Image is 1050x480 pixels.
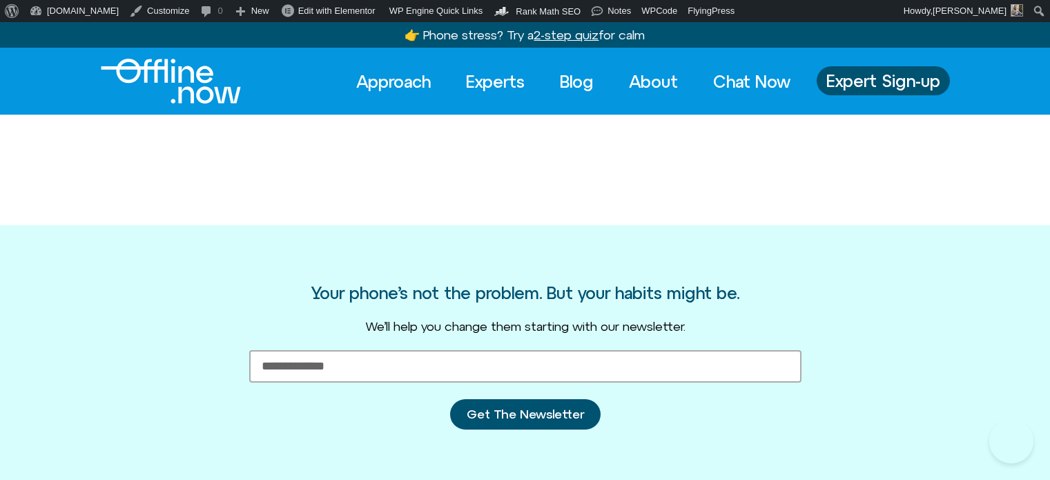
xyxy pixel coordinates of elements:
span: Get The Newsletter [467,407,584,421]
div: Logo [101,59,217,104]
span: Rank Math SEO [516,6,581,17]
a: About [616,66,690,97]
span: Expert Sign-up [826,72,940,90]
button: Get The Newsletter [450,399,601,430]
span: We’ll help you change them starting with our newsletter. [365,319,686,334]
a: Expert Sign-up [817,66,950,95]
img: Offline.Now logo in white. Text of the words offline.now with a line going through the "O" [101,59,241,104]
a: Chat Now [701,66,803,97]
iframe: Botpress [989,419,1033,463]
nav: Menu [344,66,803,97]
u: 2-step quiz [534,28,599,42]
a: 👉 Phone stress? Try a2-step quizfor calm [405,28,645,42]
a: Blog [547,66,606,97]
span: Edit with Elementor [298,6,376,16]
span: [PERSON_NAME] [933,6,1007,16]
a: Experts [454,66,537,97]
h3: Your phone’s not the problem. But your habits might be. [311,284,739,302]
form: New Form [249,350,801,446]
a: Approach [344,66,443,97]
